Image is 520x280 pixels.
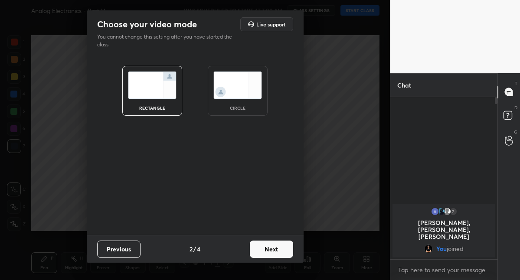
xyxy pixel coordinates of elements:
[447,245,464,252] span: joined
[213,72,262,99] img: circleScreenIcon.acc0effb.svg
[449,207,458,216] div: 7
[220,106,255,110] div: circle
[256,22,285,27] h5: Live support
[97,19,197,30] h2: Choose your video mode
[390,74,418,97] p: Chat
[190,244,193,254] h4: 2
[97,241,141,258] button: Previous
[424,244,433,253] img: ae2dc78aa7324196b3024b1bd2b41d2d.jpg
[514,104,517,111] p: D
[390,202,497,259] div: grid
[515,80,517,87] p: T
[443,207,451,216] img: default.png
[250,241,293,258] button: Next
[128,72,177,99] img: normalScreenIcon.ae25ed63.svg
[193,244,196,254] h4: /
[135,106,170,110] div: rectangle
[197,244,200,254] h4: 4
[431,207,439,216] img: 3
[97,33,238,49] p: You cannot change this setting after you have started the class
[514,129,517,135] p: G
[437,207,445,216] img: 98f8b880819c432c895a0ba068de9c1a.41003506_3
[436,245,447,252] span: You
[398,219,490,240] p: [PERSON_NAME], [PERSON_NAME], [PERSON_NAME]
